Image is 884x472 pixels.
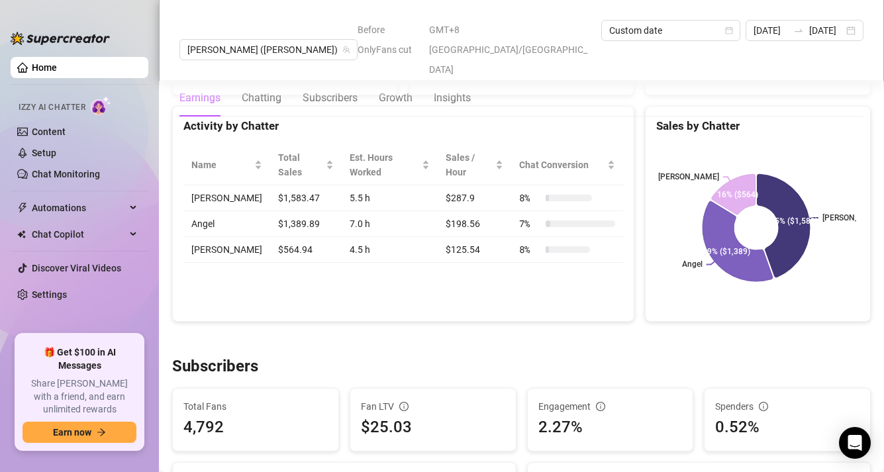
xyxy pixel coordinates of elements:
[519,191,540,205] span: 8 %
[429,20,593,79] span: GMT+8 [GEOGRAPHIC_DATA]/[GEOGRAPHIC_DATA]
[538,399,683,414] div: Engagement
[11,32,110,45] img: logo-BBDzfeDw.svg
[342,211,438,237] td: 7.0 h
[809,23,844,38] input: End date
[342,46,350,54] span: team
[32,62,57,73] a: Home
[183,415,224,440] div: 4,792
[191,158,252,172] span: Name
[725,26,733,34] span: calendar
[434,90,471,106] div: Insights
[759,402,768,411] span: info-circle
[97,428,106,437] span: arrow-right
[793,25,804,36] span: to
[183,399,328,414] span: Total Fans
[658,172,719,181] text: [PERSON_NAME]
[303,90,358,106] div: Subscribers
[270,145,342,185] th: Total Sales
[32,148,56,158] a: Setup
[596,402,605,411] span: info-circle
[183,237,270,263] td: [PERSON_NAME]
[793,25,804,36] span: swap-right
[519,242,540,257] span: 8 %
[839,427,871,459] div: Open Intercom Messenger
[822,213,883,222] text: [PERSON_NAME]
[242,90,281,106] div: Chatting
[361,399,505,414] div: Fan LTV
[270,185,342,211] td: $1,583.47
[519,216,540,231] span: 7 %
[361,415,505,440] div: $25.03
[438,237,511,263] td: $125.54
[23,377,136,416] span: Share [PERSON_NAME] with a friend, and earn unlimited rewards
[32,263,121,273] a: Discover Viral Videos
[32,224,126,245] span: Chat Copilot
[32,197,126,218] span: Automations
[183,145,270,185] th: Name
[270,237,342,263] td: $564.94
[342,237,438,263] td: 4.5 h
[183,211,270,237] td: Angel
[682,260,703,269] text: Angel
[270,211,342,237] td: $1,389.89
[53,427,91,438] span: Earn now
[715,399,859,414] div: Spenders
[187,40,350,60] span: Jaylie (jaylietori)
[32,289,67,300] a: Settings
[511,145,623,185] th: Chat Conversion
[446,150,493,179] span: Sales / Hour
[278,150,323,179] span: Total Sales
[17,203,28,213] span: thunderbolt
[179,90,221,106] div: Earnings
[183,117,623,135] div: Activity by Chatter
[32,126,66,137] a: Content
[358,20,421,60] span: Before OnlyFans cut
[172,356,258,377] h3: Subscribers
[32,169,100,179] a: Chat Monitoring
[183,185,270,211] td: [PERSON_NAME]
[399,402,409,411] span: info-circle
[656,117,859,135] div: Sales by Chatter
[519,158,605,172] span: Chat Conversion
[609,21,732,40] span: Custom date
[19,101,85,114] span: Izzy AI Chatter
[754,23,788,38] input: Start date
[17,230,26,239] img: Chat Copilot
[91,96,111,115] img: AI Chatter
[438,145,511,185] th: Sales / Hour
[350,150,419,179] div: Est. Hours Worked
[438,211,511,237] td: $198.56
[23,346,136,372] span: 🎁 Get $100 in AI Messages
[23,422,136,443] button: Earn nowarrow-right
[538,415,683,440] div: 2.27%
[379,90,413,106] div: Growth
[715,415,859,440] div: 0.52%
[342,185,438,211] td: 5.5 h
[438,185,511,211] td: $287.9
